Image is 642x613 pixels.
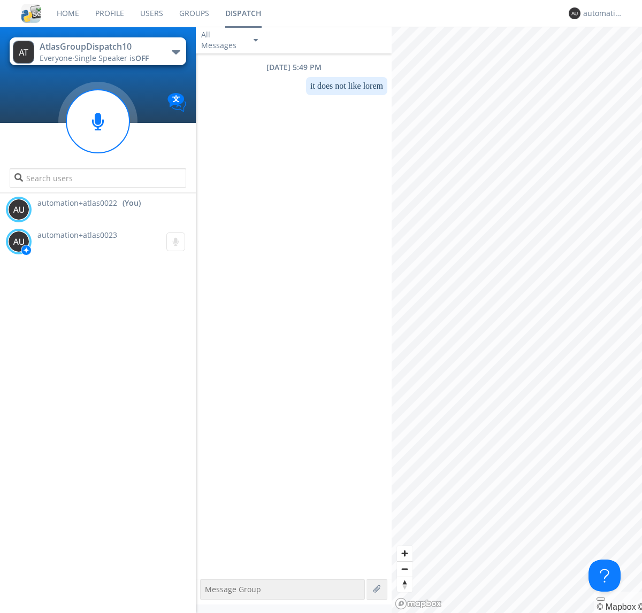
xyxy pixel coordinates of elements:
[201,29,244,51] div: All Messages
[123,198,141,208] div: (You)
[74,53,149,63] span: Single Speaker is
[597,602,636,611] a: Mapbox
[135,53,149,63] span: OFF
[597,598,605,601] button: Toggle attribution
[397,561,412,577] button: Zoom out
[395,598,442,610] a: Mapbox logo
[397,577,412,592] span: Reset bearing to north
[40,41,160,53] div: AtlasGroupDispatch10
[196,62,392,73] div: [DATE] 5:49 PM
[37,198,117,208] span: automation+atlas0022
[10,168,186,188] input: Search users
[8,199,29,220] img: 373638.png
[10,37,186,65] button: AtlasGroupDispatch10Everyone·Single Speaker isOFF
[40,53,160,64] div: Everyone ·
[588,560,621,592] iframe: Toggle Customer Support
[569,7,580,19] img: 373638.png
[8,231,29,252] img: 373638.png
[13,41,34,64] img: 373638.png
[254,39,258,42] img: caret-down-sm.svg
[310,81,383,91] dc-p: it does not like lorem
[37,230,117,240] span: automation+atlas0023
[397,577,412,592] button: Reset bearing to north
[397,546,412,561] button: Zoom in
[167,93,186,112] img: Translation enabled
[583,8,623,19] div: automation+atlas0022
[21,4,41,23] img: cddb5a64eb264b2086981ab96f4c1ba7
